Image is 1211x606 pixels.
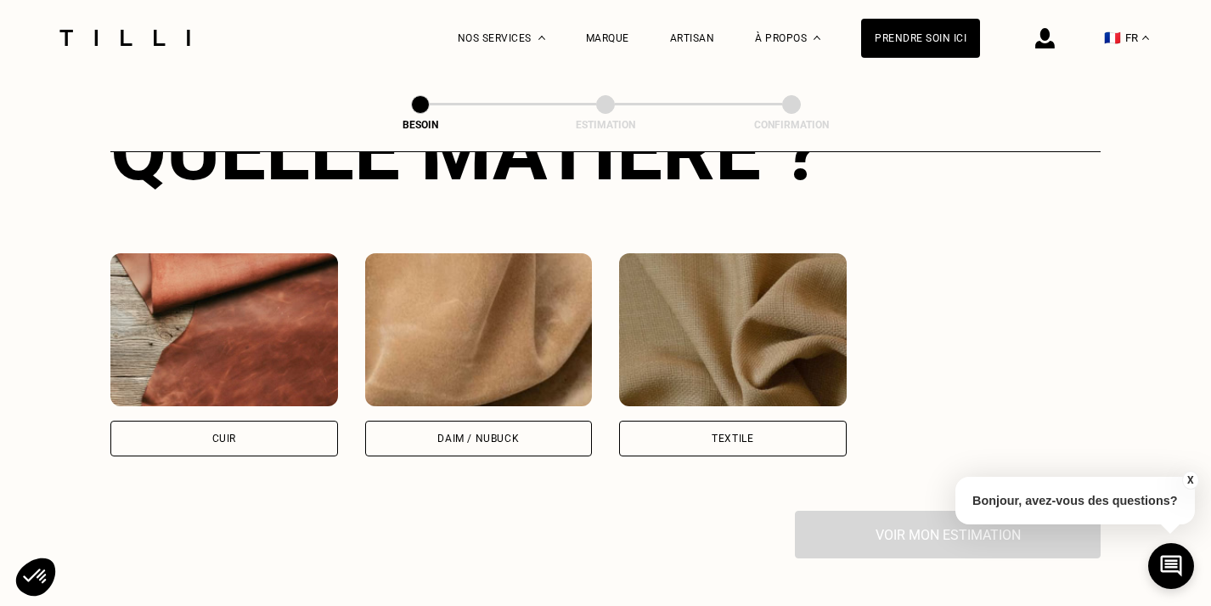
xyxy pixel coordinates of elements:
div: Confirmation [707,119,876,131]
p: Bonjour, avez-vous des questions? [955,477,1195,524]
div: Besoin [335,119,505,131]
div: Cuir [212,433,236,444]
img: Tilli retouche vos vêtements en Cuir [110,253,338,406]
button: X [1181,471,1198,490]
img: Logo du service de couturière Tilli [54,30,196,46]
div: Estimation [521,119,690,131]
a: Marque [586,32,629,44]
img: Tilli retouche vos vêtements en Textile [619,253,847,406]
img: Menu déroulant [538,36,545,40]
div: Textile [712,433,753,444]
img: Menu déroulant à propos [814,36,820,40]
img: Tilli retouche vos vêtements en Daim / Nubuck [365,253,593,406]
span: 🇫🇷 [1104,30,1121,46]
a: Artisan [670,32,715,44]
img: menu déroulant [1142,36,1149,40]
a: Prendre soin ici [861,19,980,58]
img: icône connexion [1035,28,1055,48]
div: Daim / Nubuck [437,433,519,444]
